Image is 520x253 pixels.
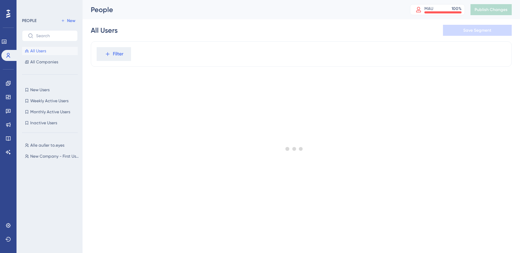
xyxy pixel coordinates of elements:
button: Save Segment [443,25,512,36]
span: Inactive Users [30,120,57,126]
span: Save Segment [463,28,491,33]
span: New [67,18,75,23]
div: PEOPLE [22,18,36,23]
div: MAU [424,6,433,11]
button: New Company - First User [22,152,82,160]
span: All Users [30,48,46,54]
button: All Users [22,47,78,55]
div: People [91,5,393,14]
button: Publish Changes [470,4,512,15]
span: Monthly Active Users [30,109,70,115]
span: Publish Changes [475,7,508,12]
input: Search [36,33,72,38]
button: Weekly Active Users [22,97,78,105]
button: New Users [22,86,78,94]
button: All Companies [22,58,78,66]
span: New Users [30,87,50,93]
div: All Users [91,25,118,35]
span: Alle außer to.eyes [30,143,64,148]
button: Inactive Users [22,119,78,127]
button: Monthly Active Users [22,108,78,116]
button: Alle außer to.eyes [22,141,82,149]
button: New [58,17,78,25]
span: Weekly Active Users [30,98,68,104]
span: New Company - First User [30,154,79,159]
div: 100 % [452,6,462,11]
span: All Companies [30,59,58,65]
